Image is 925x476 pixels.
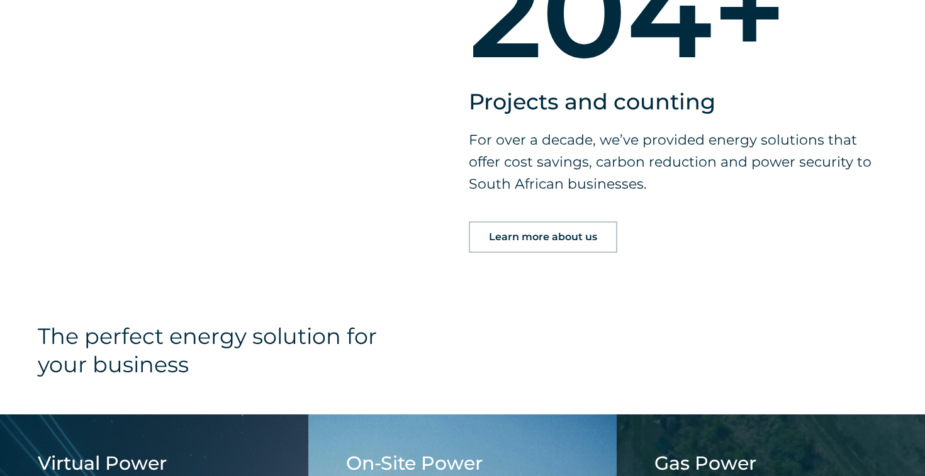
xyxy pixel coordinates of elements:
h4: Gas Power [654,452,887,475]
span: Learn more about us [489,232,597,242]
p: For over a decade, we’ve provided energy solutions that offer cost savings, carbon reduction and ... [469,129,872,195]
h4: On-Site Power [346,452,579,475]
h4: The perfect energy solution for your business [38,322,426,379]
a: Learn more about us [469,221,617,253]
h3: Projects and counting [469,87,872,116]
h4: Virtual Power [38,452,271,475]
